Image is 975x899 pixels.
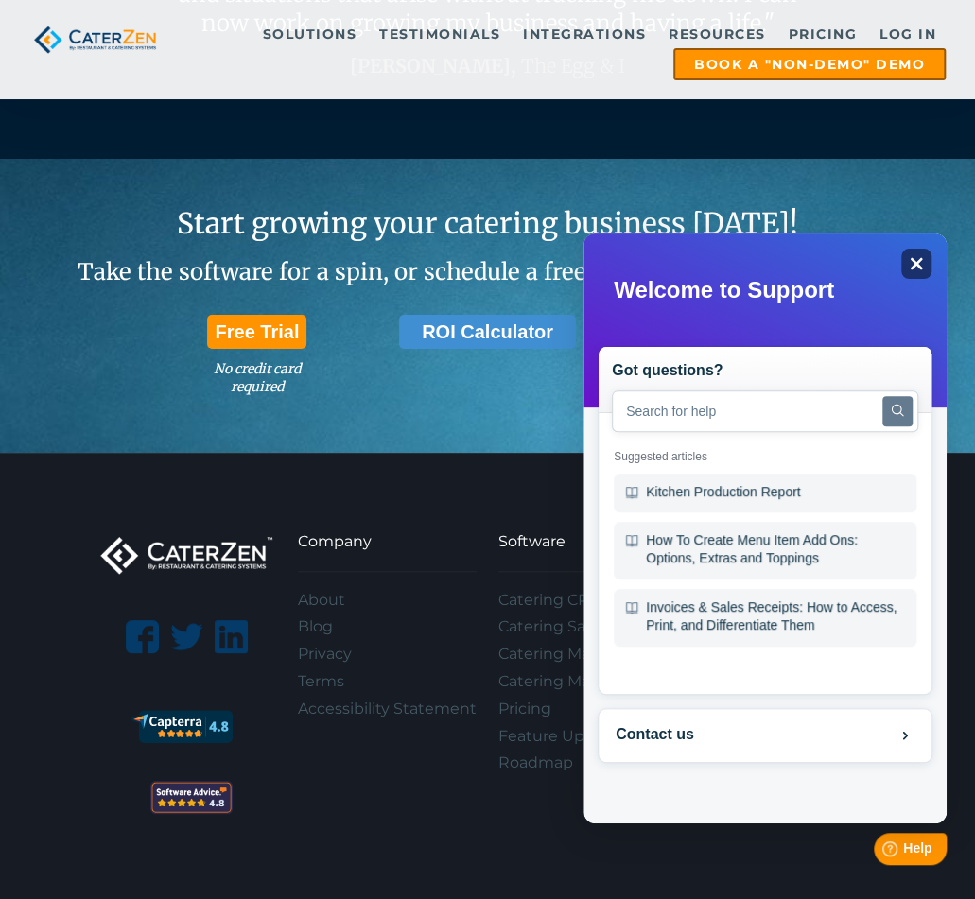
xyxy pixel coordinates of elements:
[399,315,576,349] a: ROI Calculator
[298,532,372,550] span: Company
[583,233,947,823] iframe: Help widget
[298,668,477,696] a: Terms
[779,20,867,48] a: Pricing
[807,825,954,878] iframe: Help widget launcher
[253,20,367,48] a: Solutions
[97,528,276,583] img: caterzen-logo-white-transparent
[498,587,677,778] div: Navigation Menu
[131,710,233,743] img: catering software reviews
[498,532,566,550] span: Software
[370,20,510,48] a: Testimonials
[29,20,161,60] img: caterzen
[126,620,159,653] img: facebook-logo.png
[659,20,775,48] a: Resources
[207,315,306,349] a: Free Trial
[78,257,898,286] span: Take the software for a spin, or schedule a free 1-on-1 product walkthrough
[150,781,233,814] img: 2f292e5e-fb25-4ed3-a5c2-a6d200b6205d
[498,614,677,641] a: Catering Sales
[498,587,677,614] a: Catering CRM
[514,20,655,48] a: Integrations
[498,696,677,723] a: Pricing
[214,360,301,395] em: No credit card required
[298,587,477,723] div: Navigation Menu
[673,48,946,80] a: Book a "Non-Demo" Demo
[177,205,798,241] span: Start growing your catering business [DATE]!
[298,641,477,668] a: Privacy
[298,587,477,614] a: About
[498,668,677,696] a: Catering Marketing
[498,723,677,778] a: Feature Updates & Roadmap
[170,620,203,653] img: twitter-logo-silhouette.png
[298,696,477,723] a: Accessibility Statement
[298,614,477,641] a: Blog
[215,620,248,653] img: linkedin-logo.png
[870,20,946,48] a: Log in
[186,20,946,80] div: Navigation Menu
[498,641,677,668] a: Catering Management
